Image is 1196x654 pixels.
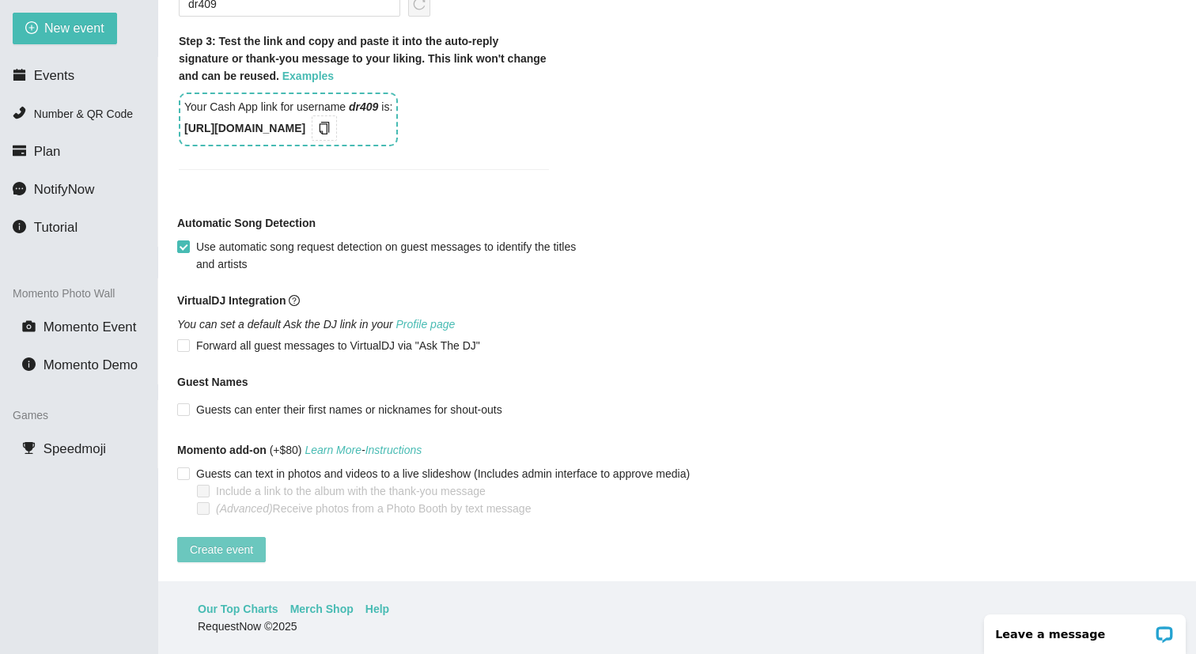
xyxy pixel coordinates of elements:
[190,337,486,354] span: Forward all guest messages to VirtualDJ via "Ask The DJ"
[349,100,378,113] i: dr409
[198,618,1152,635] div: RequestNow © 2025
[312,115,337,141] button: copy
[44,441,106,456] span: Speedmoji
[289,295,300,306] span: question-circle
[13,220,26,233] span: info-circle
[210,482,492,500] span: Include a link to the album with the thank-you message
[22,319,36,333] span: camera
[190,541,253,558] span: Create event
[44,357,138,372] span: Momento Demo
[13,68,26,81] span: calendar
[34,182,94,197] span: NotifyNow
[179,93,398,146] div: Your Cash App link for username is:
[290,600,354,618] a: Merch Shop
[25,21,38,36] span: plus-circle
[179,35,547,82] b: Step 3: Test the link and copy and paste it into the auto-reply signature or thank-you message to...
[34,68,74,83] span: Events
[177,214,316,232] b: Automatic Song Detection
[177,318,455,331] i: You can set a default Ask the DJ link in your
[44,18,104,38] span: New event
[13,182,26,195] span: message
[184,122,305,134] b: [URL][DOMAIN_NAME]
[316,122,333,134] span: copy
[13,144,26,157] span: credit-card
[365,600,389,618] a: Help
[216,502,273,515] i: (Advanced)
[22,357,36,371] span: info-circle
[396,318,456,331] a: Profile page
[44,319,137,335] span: Momento Event
[177,444,267,456] b: Momento add-on
[365,444,422,456] a: Instructions
[177,294,286,307] b: VirtualDJ Integration
[305,444,361,456] a: Learn More
[22,441,36,455] span: trophy
[190,401,509,418] span: Guests can enter their first names or nicknames for shout-outs
[198,600,278,618] a: Our Top Charts
[974,604,1196,654] iframe: LiveChat chat widget
[34,220,78,235] span: Tutorial
[305,444,422,456] i: -
[13,106,26,119] span: phone
[34,108,133,120] span: Number & QR Code
[190,238,594,273] span: Use automatic song request detection on guest messages to identify the titles and artists
[210,500,537,517] span: Receive photos from a Photo Booth by text message
[13,13,117,44] button: plus-circleNew event
[177,537,266,562] button: Create event
[34,144,61,159] span: Plan
[177,376,248,388] b: Guest Names
[282,70,334,82] a: Examples
[190,465,696,482] span: Guests can text in photos and videos to a live slideshow (Includes admin interface to approve media)
[177,441,422,459] span: (+$80)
